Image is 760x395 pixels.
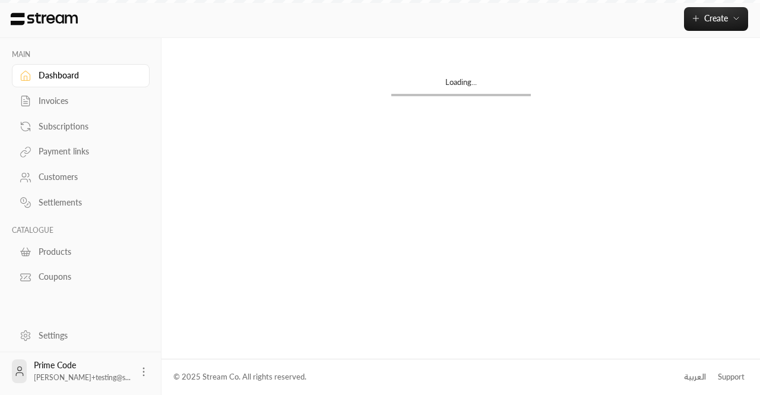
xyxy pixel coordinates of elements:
div: Settlements [39,197,135,208]
a: Settings [12,324,150,347]
div: © 2025 Stream Co. All rights reserved. [173,371,306,383]
div: Prime Code [34,359,131,383]
div: Loading... [391,77,531,94]
p: CATALOGUE [12,226,150,235]
div: Payment links [39,146,135,157]
div: Invoices [39,95,135,107]
p: MAIN [12,50,150,59]
a: Settlements [12,191,150,214]
a: Support [714,366,748,388]
a: Dashboard [12,64,150,87]
a: Subscriptions [12,115,150,138]
span: Create [704,13,728,23]
div: Coupons [39,271,135,283]
span: [PERSON_NAME]+testing@s... [34,373,131,382]
a: Invoices [12,90,150,113]
div: Subscriptions [39,121,135,132]
a: Customers [12,166,150,189]
a: Coupons [12,266,150,289]
div: العربية [684,371,706,383]
div: Settings [39,330,135,342]
div: Customers [39,171,135,183]
img: Logo [9,12,79,26]
a: Payment links [12,140,150,163]
a: Products [12,240,150,263]
div: Dashboard [39,69,135,81]
button: Create [684,7,748,31]
div: Products [39,246,135,258]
